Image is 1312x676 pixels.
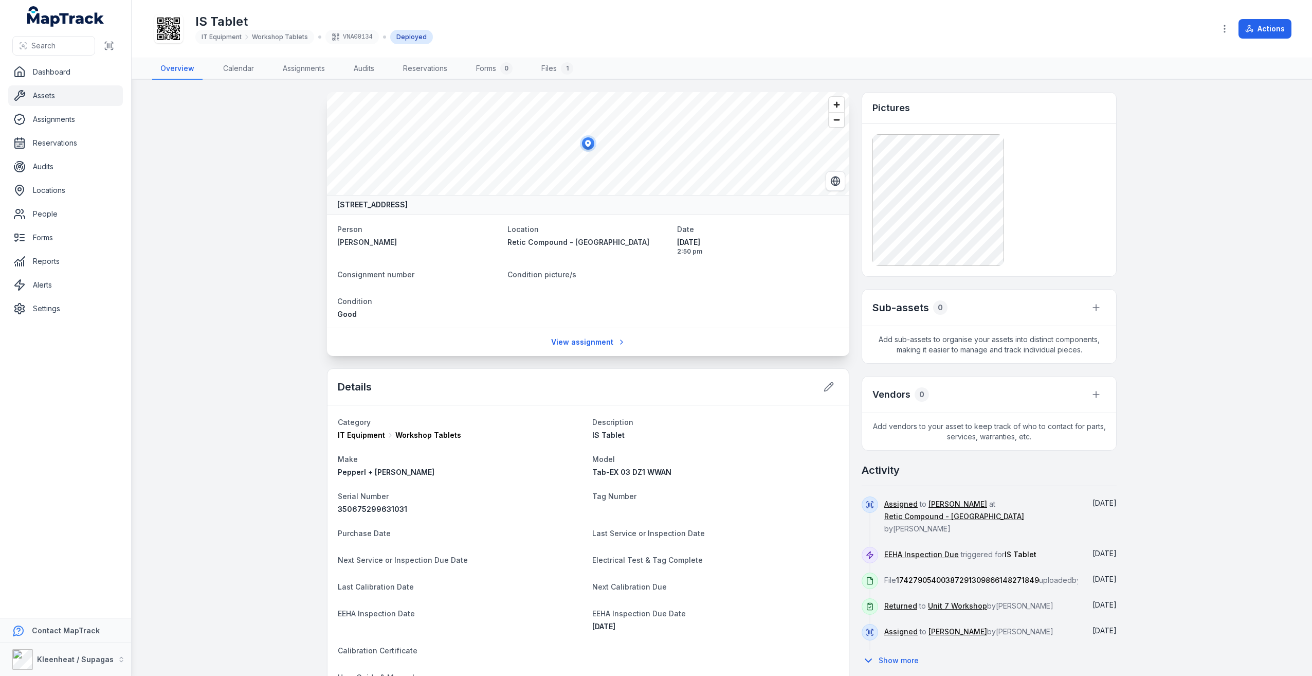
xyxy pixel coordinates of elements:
span: [DATE] [592,622,615,631]
span: Next Calibration Due [592,582,667,591]
button: Zoom out [829,112,844,127]
a: Reports [8,251,123,272]
a: [PERSON_NAME] [928,499,987,509]
span: [DATE] [1092,549,1117,558]
span: Asset details updated! [625,651,700,660]
a: Audits [345,58,382,80]
h3: Pictures [872,101,910,115]
span: Electrical Test & Tag Complete [592,556,703,564]
span: Condition picture/s [507,270,576,279]
button: Switch to Satellite View [826,171,845,191]
h2: Details [338,380,372,394]
span: IS Tablet [592,431,625,439]
a: Retic Compound - [GEOGRAPHIC_DATA] [507,237,669,247]
time: 16/04/2025, 12:00:00 am [1092,549,1117,558]
span: [DATE] [1092,499,1117,507]
a: Files1 [533,58,581,80]
span: [DATE] [1092,626,1117,635]
span: Next Service or Inspection Due Date [338,556,468,564]
div: 0 [933,300,947,315]
span: Retic Compound - [GEOGRAPHIC_DATA] [507,238,649,246]
a: Reservations [8,133,123,153]
a: Forms0 [468,58,521,80]
span: EEHA Inspection Date [338,609,415,618]
span: Category [338,418,371,426]
span: Last Service or Inspection Date [592,529,705,538]
button: Show more [862,650,925,671]
a: Assignments [8,109,123,130]
span: File uploaded by [PERSON_NAME] [884,576,1138,584]
span: Pepperl + [PERSON_NAME] [338,468,434,476]
time: 30/04/2025, 12:00:00 am [592,622,615,631]
span: Consignment number [337,270,414,279]
div: 1 [561,62,573,75]
a: [PERSON_NAME] [337,237,499,247]
h3: Vendors [872,387,910,402]
time: 24/03/2025, 12:30:57 pm [1092,575,1117,583]
a: Reservations [395,58,455,80]
span: Date [677,225,694,234]
a: View assignment [544,332,632,352]
span: to at by [PERSON_NAME] [884,500,1024,533]
span: Add vendors to your asset to keep track of who to contact for parts, services, warranties, etc. [862,413,1116,450]
a: MapTrack [27,6,104,27]
a: Forms [8,227,123,248]
span: Location [507,225,539,234]
strong: Kleenheat / Supagas [37,655,114,664]
button: Search [12,36,95,56]
a: Dashboard [8,62,123,82]
span: IS Tablet [1005,550,1036,559]
a: [PERSON_NAME] [928,627,987,637]
a: Assignments [275,58,333,80]
time: 24/03/2025, 12:26:23 pm [1092,600,1117,609]
a: Settings [8,298,123,319]
span: Description [592,418,633,426]
span: Tab-EX 03 DZ1 WWAN [592,468,671,476]
h2: Sub-assets [872,300,929,315]
span: [DATE] [1092,575,1117,583]
a: Assigned [884,499,918,509]
a: Assets [8,85,123,106]
span: Person [337,225,362,234]
a: Returned [884,601,917,611]
button: Actions [1238,19,1291,39]
a: Unit 7 Workshop [928,601,987,611]
strong: [STREET_ADDRESS] [337,200,408,210]
span: Make [338,455,358,464]
span: [DATE] [1092,600,1117,609]
span: Last Calibration Date [338,582,414,591]
span: IT Equipment [338,430,385,440]
span: 2:50 pm [677,247,839,256]
button: Zoom in [829,97,844,112]
a: Assigned [884,627,918,637]
span: Calibration Certificate [338,646,417,655]
span: 17427905400387291309866148271849 [896,576,1039,584]
time: 10/01/2025, 9:32:34 am [1092,626,1117,635]
a: Locations [8,180,123,201]
span: Model [592,455,615,464]
span: triggered for [884,550,1036,559]
a: People [8,204,123,224]
span: EEHA Inspection Due Date [592,609,686,618]
span: Good [337,310,357,318]
a: Audits [8,156,123,177]
span: Workshop Tablets [395,430,461,440]
span: Condition [337,297,372,306]
span: Search [31,41,56,51]
div: Deployed [390,30,433,44]
div: 0 [915,387,929,402]
time: 29/05/2025, 2:50:44 pm [1092,499,1117,507]
a: Retic Compound - [GEOGRAPHIC_DATA] [884,511,1024,522]
span: Serial Number [338,492,389,501]
span: to by [PERSON_NAME] [884,627,1053,636]
canvas: Map [327,92,849,195]
span: Add sub-assets to organise your assets into distinct components, making it easier to manage and t... [862,326,1116,363]
span: Tag Number [592,492,636,501]
h1: IS Tablet [195,13,433,30]
a: Calendar [215,58,262,80]
span: Purchase Date [338,529,391,538]
time: 29/05/2025, 2:50:44 pm [677,237,839,256]
span: Workshop Tablets [252,33,308,41]
strong: Contact MapTrack [32,626,100,635]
